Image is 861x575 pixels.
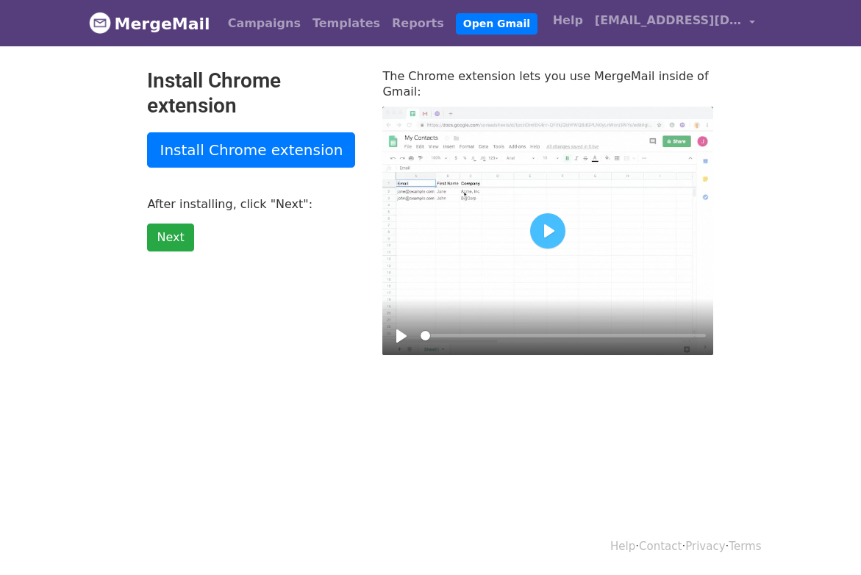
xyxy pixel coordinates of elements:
[386,9,450,38] a: Reports
[421,329,706,343] input: Seek
[729,540,761,553] a: Terms
[456,13,537,35] a: Open Gmail
[589,6,761,40] a: [EMAIL_ADDRESS][DOMAIN_NAME]
[147,132,355,168] a: Install Chrome extension
[595,12,742,29] span: [EMAIL_ADDRESS][DOMAIN_NAME]
[147,224,193,251] a: Next
[147,196,360,212] p: After installing, click "Next":
[382,68,713,99] p: The Chrome extension lets you use MergeMail inside of Gmail:
[89,8,210,39] a: MergeMail
[147,68,360,118] h2: Install Chrome extension
[685,540,725,553] a: Privacy
[222,9,307,38] a: Campaigns
[547,6,589,35] a: Help
[610,540,635,553] a: Help
[639,540,682,553] a: Contact
[89,12,111,34] img: MergeMail logo
[530,213,565,249] button: Play
[307,9,386,38] a: Templates
[390,324,413,348] button: Play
